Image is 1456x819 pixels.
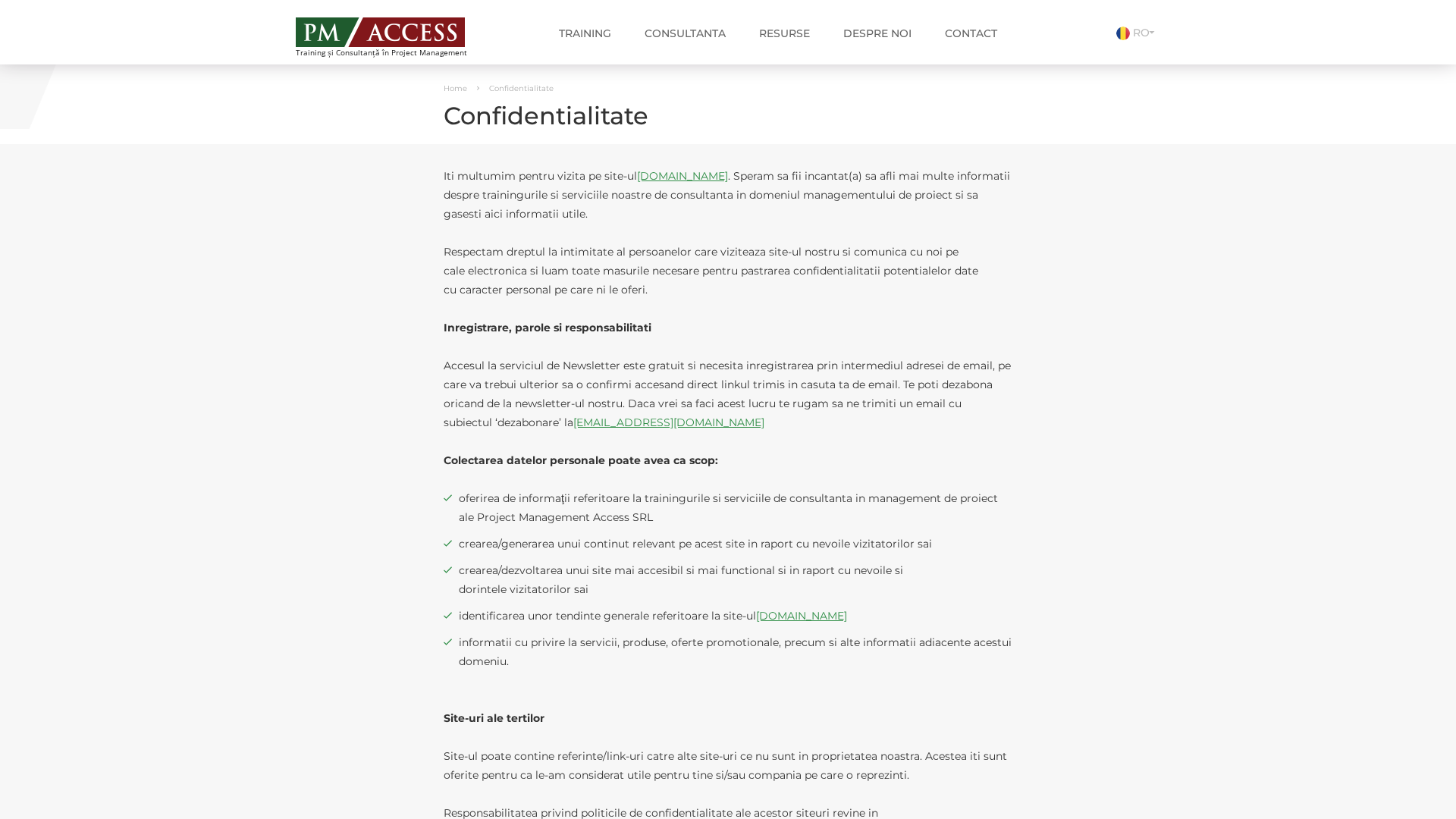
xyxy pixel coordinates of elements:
a: Despre noi [832,18,923,49]
a: Contact [934,18,1009,49]
strong: Site-uri ale tertilor [444,711,544,725]
span: Training și Consultanță în Project Management [296,49,495,57]
p: Accesul la serviciul de Newsletter este gratuit si necesita inregistrarea prin intermediul adrese... [444,356,1012,432]
h1: Confidentialitate [444,102,1012,129]
span: identificarea unor tendinte generale referitoare la site-ul [459,607,1012,626]
span: oferirea de informaţii referitoare la trainingurile si serviciile de consultanta in management de... [459,489,1012,527]
p: Respectam dreptul la intimitate al persoanelor care viziteaza site-ul nostru si comunica cu noi p... [444,243,1012,300]
img: PM ACCESS - Echipa traineri si consultanti certificati PMP: Narciss Popescu, Mihai Olaru, Monica ... [296,17,465,47]
a: Home [444,83,467,93]
a: Resurse [748,18,821,49]
img: Romana [1116,27,1130,40]
a: Training și Consultanță în Project Management [296,13,495,57]
p: Iti multumim pentru vizita pe site-ul . Speram sa fii incantat(a) sa afli mai multe informatii de... [444,167,1012,224]
span: crearea/dezvoltarea unui site mai accesibil si mai functional si in raport cu nevoile si dorintel... [459,561,1012,599]
a: Training [548,18,623,49]
strong: Colectarea datelor personale poate avea ca scop: [444,453,718,467]
p: Site-ul poate contine referinte/link-uri catre alte site-uri ce nu sunt in proprietatea noastra. ... [444,747,1012,785]
a: Consultanta [633,18,737,49]
span: crearea/generarea unui continut relevant pe acest site in raport cu nevoile vizitatorilor sai [459,535,1012,554]
strong: Inregistrare, parole si responsabilitati [444,321,651,334]
span: informatii cu privire la servicii, produse, oferte promotionale, precum si alte informatii adiace... [459,633,1012,671]
a: RO [1116,26,1160,39]
a: [DOMAIN_NAME] [637,169,728,183]
a: [EMAIL_ADDRESS][DOMAIN_NAME] [573,416,764,429]
span: Confidentialitate [489,83,554,93]
a: [DOMAIN_NAME] [756,609,847,623]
